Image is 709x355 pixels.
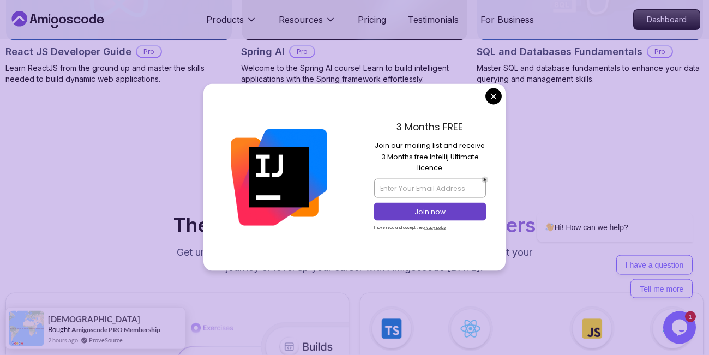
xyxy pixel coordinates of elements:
button: Resources [279,13,336,35]
p: Resources [279,13,323,26]
a: Dashboard [633,9,700,30]
span: 2 hours ago [48,335,78,345]
img: provesource social proof notification image [9,311,44,346]
a: For Business [480,13,534,26]
p: Pro [648,46,672,57]
p: Dashboard [634,10,700,29]
p: Products [206,13,244,26]
h2: The One-Stop Platform for [173,214,536,236]
p: Get unlimited access to coding , , and . Start your journey or level up your career with Amigosco... [171,245,538,275]
h2: SQL and Databases Fundamentals [477,44,642,59]
p: Learn ReactJS from the ground up and master the skills needed to build dynamic web applications. [5,63,232,85]
span: [DEMOGRAPHIC_DATA] [48,315,140,324]
p: Welcome to the Spring AI course! Learn to build intelligent applications with the Spring framewor... [241,63,468,85]
a: Pricing [358,13,386,26]
button: Products [206,13,257,35]
p: Pro [290,46,314,57]
a: Amigoscode PRO Membership [71,326,160,334]
a: Testimonials [408,13,459,26]
a: ProveSource [89,335,123,345]
h2: Spring AI [241,44,285,59]
h2: React JS Developer Guide [5,44,131,59]
p: Pro [137,46,161,57]
span: Bought [48,325,70,334]
p: Master SQL and database fundamentals to enhance your data querying and management skills. [477,63,704,85]
iframe: chat widget [663,311,698,344]
iframe: chat widget [502,114,698,306]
